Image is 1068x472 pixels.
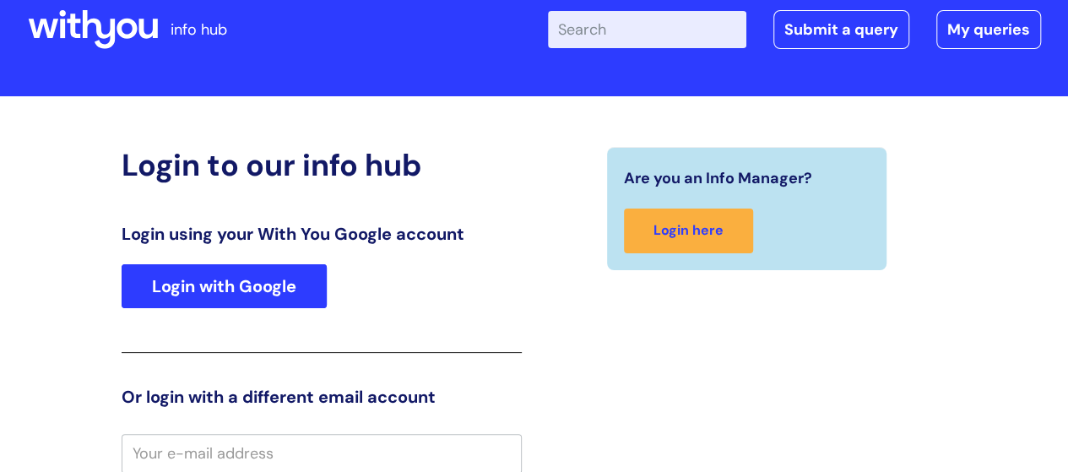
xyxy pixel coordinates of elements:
[548,11,746,48] input: Search
[122,224,522,244] h3: Login using your With You Google account
[122,264,327,308] a: Login with Google
[171,16,227,43] p: info hub
[936,10,1041,49] a: My queries
[624,209,753,253] a: Login here
[122,147,522,183] h2: Login to our info hub
[773,10,909,49] a: Submit a query
[624,165,812,192] span: Are you an Info Manager?
[122,387,522,407] h3: Or login with a different email account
